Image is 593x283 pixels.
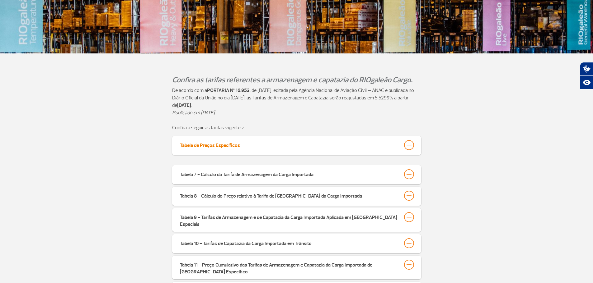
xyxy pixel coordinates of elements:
[580,76,593,89] button: Abrir recursos assistivos.
[207,87,250,94] strong: PORTARIA Nº 16.953
[172,75,421,85] p: Confira as tarifas referentes a armazenagem e capatazia do RIOgaleão Cargo.
[580,62,593,76] button: Abrir tradutor de língua de sinais.
[580,62,593,89] div: Plugin de acessibilidade da Hand Talk.
[172,110,216,116] em: Publicado em [DATE].
[180,190,414,201] button: Tabela 8 - Cálculo do Preço relativo à Tarifa de [GEOGRAPHIC_DATA] da Carga Importada
[180,140,414,150] button: Tabela de Preços Específicos
[172,124,421,131] p: Confira a seguir as tarifas vigentes:
[180,140,240,149] div: Tabela de Preços Específicos
[180,238,312,247] div: Tabela 10 - Tarifas de Capatazia da Carga Importada em Trânsito
[180,259,414,276] button: Tabela 11 - Preço Cumulativo das Tarifas de Armazenagem e Capatazia da Carga Importada de [GEOGRA...
[172,87,421,109] p: De acordo com a , de [DATE], editada pela Agência Nacional de Aviação Civil – ANAC e publicada no...
[180,169,414,180] button: Tabela 7 - Cálculo da Tarifa de Armazenagem da Carga Importada
[180,169,313,178] div: Tabela 7 - Cálculo da Tarifa de Armazenagem da Carga Importada
[180,212,398,228] div: Tabela 9 - Tarifas de Armazenagem e de Capatazia da Carga Importada Aplicada em [GEOGRAPHIC_DATA]...
[180,260,398,275] div: Tabela 11 - Preço Cumulativo das Tarifas de Armazenagem e Capatazia da Carga Importada de [GEOGRA...
[177,102,191,108] strong: [DATE]
[180,191,362,199] div: Tabela 8 - Cálculo do Preço relativo à Tarifa de [GEOGRAPHIC_DATA] da Carga Importada
[180,212,414,228] button: Tabela 9 - Tarifas de Armazenagem e de Capatazia da Carga Importada Aplicada em [GEOGRAPHIC_DATA]...
[180,238,414,249] button: Tabela 10 - Tarifas de Capatazia da Carga Importada em Trânsito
